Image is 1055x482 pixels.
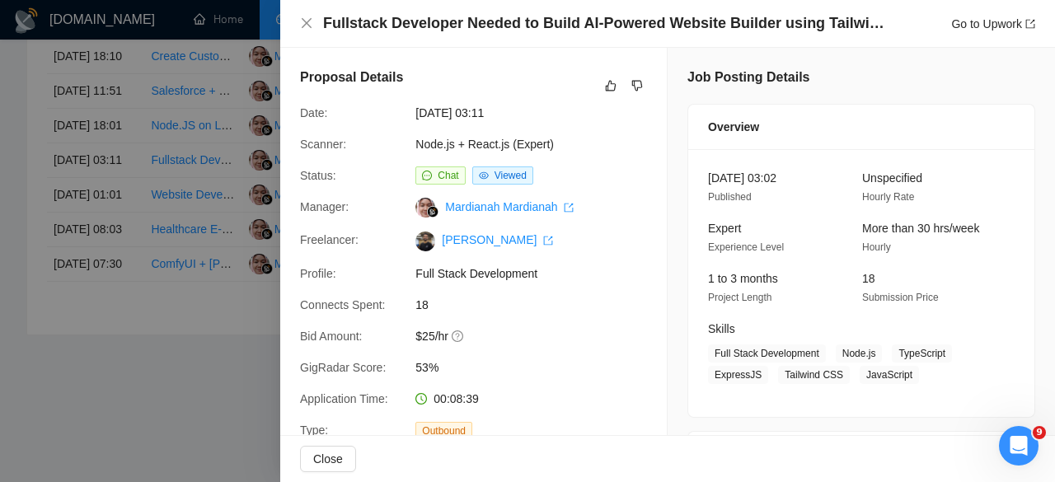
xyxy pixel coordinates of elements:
[415,296,663,314] span: 18
[708,118,759,136] span: Overview
[543,236,553,246] span: export
[708,191,752,203] span: Published
[862,272,875,285] span: 18
[862,171,922,185] span: Unspecified
[708,222,741,235] span: Expert
[300,446,356,472] button: Close
[495,170,527,181] span: Viewed
[1033,426,1046,439] span: 9
[415,358,663,377] span: 53%
[313,450,343,468] span: Close
[300,106,327,119] span: Date:
[452,330,465,343] span: question-circle
[708,171,776,185] span: [DATE] 03:02
[605,79,617,92] span: like
[708,344,826,363] span: Full Stack Development
[300,200,349,213] span: Manager:
[631,79,643,92] span: dislike
[862,241,891,253] span: Hourly
[415,104,663,122] span: [DATE] 03:11
[951,17,1035,30] a: Go to Upworkexport
[442,233,553,246] a: [PERSON_NAME] export
[300,267,336,280] span: Profile:
[708,292,771,303] span: Project Length
[300,424,328,437] span: Type:
[445,200,574,213] a: Mardianah Mardianah export
[564,203,574,213] span: export
[300,298,386,311] span: Connects Spent:
[708,432,1015,476] div: Client Details
[300,138,346,151] span: Scanner:
[601,76,621,96] button: like
[300,330,363,343] span: Bid Amount:
[300,16,313,30] button: Close
[708,241,784,253] span: Experience Level
[434,392,479,405] span: 00:08:39
[323,13,892,34] h4: Fullstack Developer Needed to Build AI-Powered Website Builder using Tailwind Plus
[708,272,778,285] span: 1 to 3 months
[415,393,427,405] span: clock-circle
[300,16,313,30] span: close
[708,322,735,335] span: Skills
[438,170,458,181] span: Chat
[415,264,663,283] span: Full Stack Development
[892,344,952,363] span: TypeScript
[862,191,914,203] span: Hourly Rate
[300,361,386,374] span: GigRadar Score:
[300,68,403,87] h5: Proposal Details
[687,68,809,87] h5: Job Posting Details
[778,366,850,384] span: Tailwind CSS
[300,392,388,405] span: Application Time:
[836,344,883,363] span: Node.js
[479,171,489,180] span: eye
[708,366,768,384] span: ExpressJS
[415,232,435,251] img: c1Nwmv2xWVFyeze9Zxv0OiU5w5tAO1YS58-6IpycFbltbtWERR0WWCXrMI2C9Yw9j8
[427,206,438,218] img: gigradar-bm.png
[999,426,1039,466] iframe: Intercom live chat
[422,171,432,180] span: message
[862,292,939,303] span: Submission Price
[627,76,647,96] button: dislike
[300,233,359,246] span: Freelancer:
[415,327,663,345] span: $25/hr
[300,169,336,182] span: Status:
[415,422,472,440] span: Outbound
[860,366,919,384] span: JavaScript
[1025,19,1035,29] span: export
[415,138,554,151] a: Node.js + React.js (Expert)
[862,222,979,235] span: More than 30 hrs/week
